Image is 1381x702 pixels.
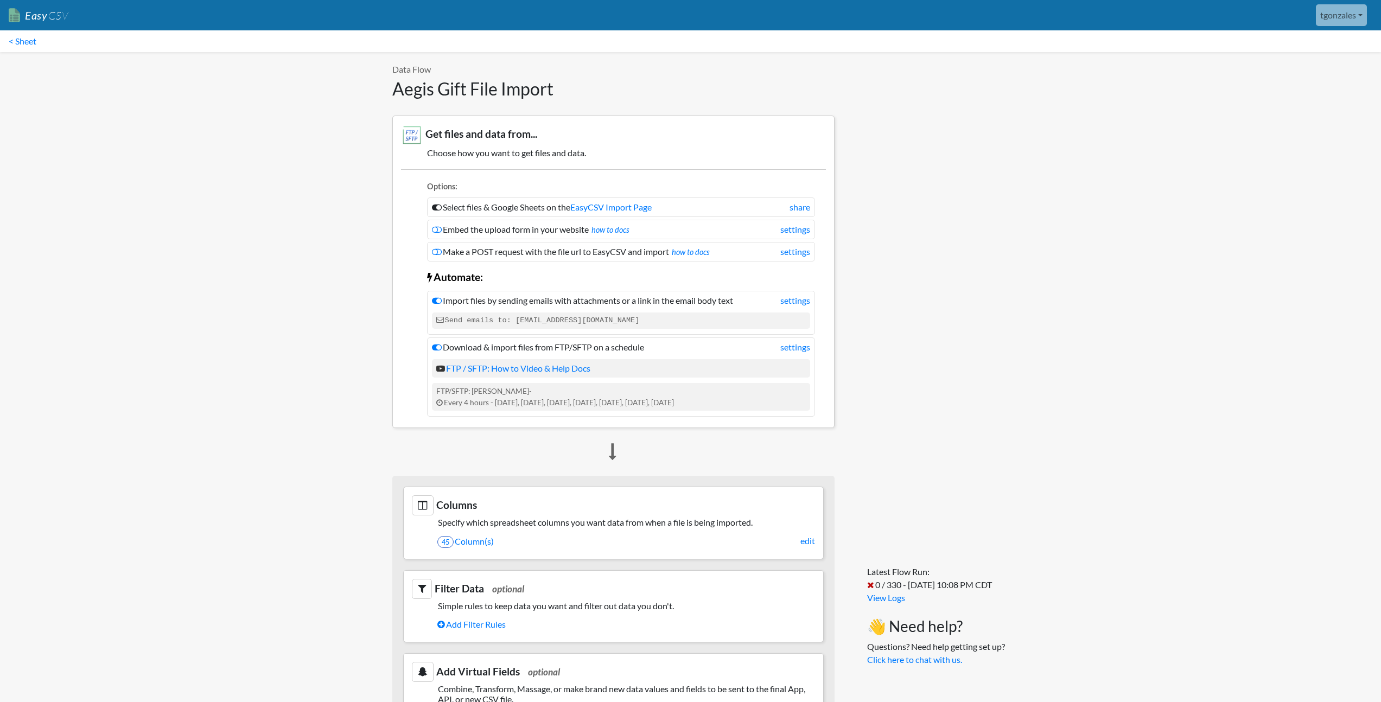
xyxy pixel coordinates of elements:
a: FTP / SFTP: How to Video & Help Docs [436,363,590,373]
a: View Logs [867,592,905,603]
a: how to docs [591,225,629,234]
a: share [790,201,810,214]
li: Options: [427,181,815,195]
li: Import files by sending emails with attachments or a link in the email body text [427,291,815,335]
h1: Aegis Gift File Import [392,79,835,99]
p: Data Flow [392,63,835,76]
h5: Choose how you want to get files and data. [401,148,826,158]
li: Select files & Google Sheets on the [427,197,815,217]
a: settings [780,294,810,307]
a: 45Column(s) [437,532,815,551]
a: how to docs [672,247,710,257]
a: settings [780,341,810,354]
code: Send emails to: [EMAIL_ADDRESS][DOMAIN_NAME] [432,312,810,329]
h5: Specify which spreadsheet columns you want data from when a file is being imported. [412,517,815,527]
h3: Get files and data from... [401,124,826,146]
h3: Filter Data [412,579,815,599]
div: FTP/SFTP: [PERSON_NAME]- Every 4 hours - [DATE], [DATE], [DATE], [DATE], [DATE], [DATE], [DATE] [432,383,810,411]
span: 45 [437,536,454,548]
h5: Simple rules to keep data you want and filter out data you don't. [412,601,815,611]
h3: Add Virtual Fields [412,662,815,682]
li: Embed the upload form in your website [427,220,815,239]
span: CSV [47,9,68,22]
a: Add Filter Rules [437,615,815,634]
iframe: chat widget [1335,659,1370,691]
span: optional [492,583,524,595]
li: Make a POST request with the file url to EasyCSV and import [427,242,815,261]
h3: Columns [412,495,815,515]
a: EasyCSV [9,4,68,27]
a: EasyCSV Import Page [570,202,652,212]
a: edit [800,534,815,547]
a: Click here to chat with us. [867,654,962,665]
a: settings [780,223,810,236]
li: Automate: [427,264,815,288]
img: FTP/SFTP [401,124,423,146]
a: settings [780,245,810,258]
p: Questions? Need help getting set up? [867,640,1005,666]
span: optional [528,666,560,678]
li: Download & import files from FTP/SFTP on a schedule [427,337,815,417]
a: tgonzales [1316,4,1367,26]
h3: 👋 Need help? [867,617,1005,636]
span: Latest Flow Run: 0 / 330 - [DATE] 10:08 PM CDT [867,566,992,590]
